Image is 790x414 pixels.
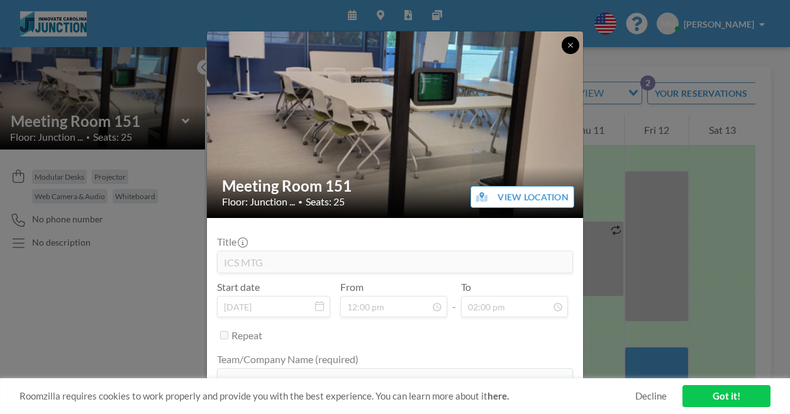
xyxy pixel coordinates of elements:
[452,285,456,313] span: -
[231,329,262,342] label: Repeat
[461,281,471,293] label: To
[222,177,569,195] h2: Meeting Room 151
[682,385,771,407] a: Got it!
[217,281,260,293] label: Start date
[635,390,667,402] a: Decline
[298,197,303,207] span: •
[207,31,584,220] img: 537.jpg
[217,353,359,366] label: Team/Company Name (required)
[340,281,364,293] label: From
[218,251,572,273] input: (No title)
[222,195,295,208] span: Floor: Junction ...
[217,236,247,248] label: Title
[470,186,574,208] button: VIEW LOCATION
[306,195,345,208] span: Seats: 25
[487,390,509,401] a: here.
[19,390,635,402] span: Roomzilla requires cookies to work properly and provide you with the best experience. You can lea...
